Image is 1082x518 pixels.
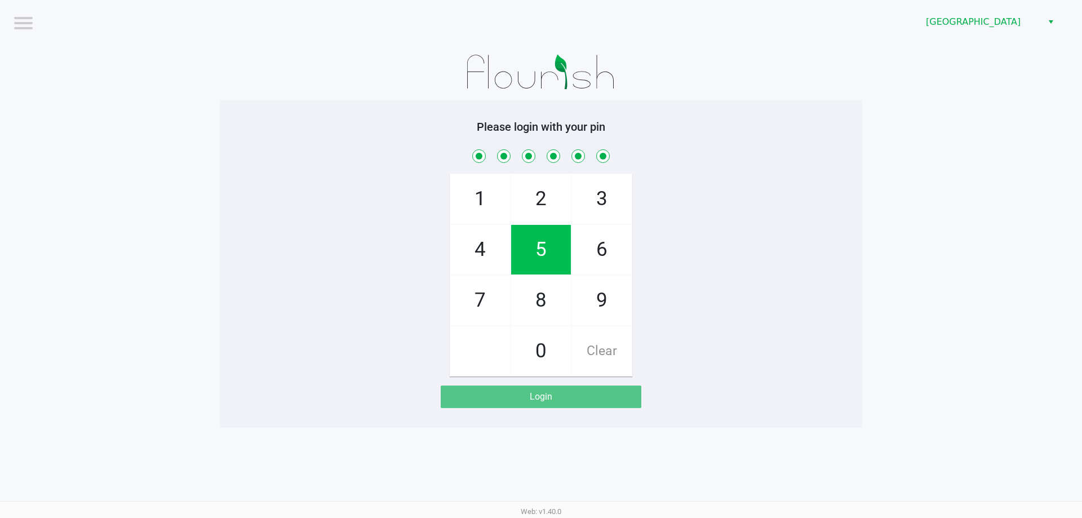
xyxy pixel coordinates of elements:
span: 0 [511,326,571,376]
span: 2 [511,174,571,224]
span: Clear [572,326,632,376]
span: [GEOGRAPHIC_DATA] [926,15,1036,29]
span: 5 [511,225,571,275]
span: 7 [450,276,510,325]
button: Select [1043,12,1059,32]
span: 4 [450,225,510,275]
span: Web: v1.40.0 [521,507,561,516]
span: 1 [450,174,510,224]
span: 6 [572,225,632,275]
span: 8 [511,276,571,325]
h5: Please login with your pin [228,120,854,134]
span: 9 [572,276,632,325]
span: 3 [572,174,632,224]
